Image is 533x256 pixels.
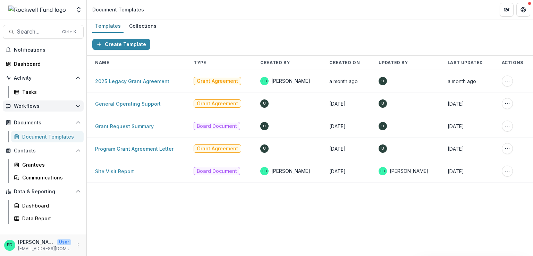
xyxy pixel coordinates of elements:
div: Estevan D. Delgado [262,169,267,173]
th: Last Updated [439,56,493,70]
div: Document Templates [92,6,144,13]
a: General Operating Support [95,101,161,107]
button: Open Workflows [3,100,84,112]
span: [DATE] [329,101,346,107]
button: Create Template [92,39,150,50]
button: Notifications [3,44,84,55]
div: Unknown [381,102,384,105]
a: Site Visit Report [95,168,134,174]
a: Grant Request Summary [95,123,154,129]
div: Dashboard [14,60,78,68]
button: Open Contacts [3,145,84,156]
th: Created By [252,56,321,70]
a: Program Grant Agreement Letter [95,146,174,152]
span: a month ago [329,78,358,84]
th: Name [87,56,185,70]
span: [DATE] [329,123,346,129]
span: Contacts [14,148,73,154]
span: [DATE] [329,146,346,152]
span: Grant Agreement [197,78,238,84]
span: Workflows [14,103,73,109]
span: [DATE] [448,101,464,107]
div: Tasks [22,88,78,96]
span: Notifications [14,47,81,53]
span: [PERSON_NAME] [271,78,310,85]
button: More [74,241,82,249]
th: Actions [493,56,533,70]
div: Estevan D. Delgado [262,79,267,83]
span: Grant Agreement [197,146,238,152]
button: More Action [502,76,513,87]
span: Board Document [197,123,237,129]
button: More Action [502,98,513,109]
div: Grantees [22,161,78,168]
span: a month ago [448,78,476,84]
div: Unknown [381,147,384,150]
span: Board Document [197,168,237,174]
div: Communications [22,174,78,181]
img: Rockwell Fund logo [8,6,66,14]
a: Document Templates [11,131,84,142]
span: [DATE] [448,146,464,152]
button: Open Data & Reporting [3,186,84,197]
button: Open entity switcher [74,3,84,17]
span: Search... [17,28,58,35]
th: Type [185,56,252,70]
th: Updated By [370,56,439,70]
button: Get Help [516,3,530,17]
button: Partners [500,3,514,17]
span: [PERSON_NAME] [390,168,429,175]
span: [DATE] [329,168,346,174]
button: Search... [3,25,84,39]
div: Estevan D. Delgado [380,169,385,173]
a: 2025 Legacy Grant Agreement [95,78,169,84]
p: [EMAIL_ADDRESS][DOMAIN_NAME] [18,246,71,252]
span: [PERSON_NAME] [271,168,310,175]
div: Unknown [381,79,384,83]
div: Templates [92,21,124,31]
span: Data & Reporting [14,189,73,195]
a: Grantees [11,159,84,170]
a: Dashboard [3,58,84,70]
div: Ctrl + K [61,28,78,36]
div: Unknown [263,124,266,128]
span: [DATE] [448,123,464,129]
button: More Action [502,121,513,132]
a: Data Report [11,213,84,224]
div: Unknown [263,102,266,105]
th: Created On [321,56,370,70]
button: More Action [502,166,513,177]
button: More Action [502,143,513,154]
nav: breadcrumb [90,5,147,15]
button: Open Activity [3,72,84,83]
span: Activity [14,75,73,81]
div: Document Templates [22,133,78,140]
a: Communications [11,172,84,183]
span: Documents [14,120,73,126]
a: Collections [126,19,159,33]
div: Estevan D. Delgado [7,243,12,247]
span: Grant Agreement [197,101,238,107]
a: Templates [92,19,124,33]
div: Collections [126,21,159,31]
div: Unknown [263,147,266,150]
a: Tasks [11,86,84,98]
p: User [57,239,71,245]
span: [DATE] [448,168,464,174]
div: Data Report [22,215,78,222]
a: Dashboard [11,200,84,211]
button: Open Documents [3,117,84,128]
div: Dashboard [22,202,78,209]
p: [PERSON_NAME] [18,238,54,246]
div: Unknown [381,124,384,128]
